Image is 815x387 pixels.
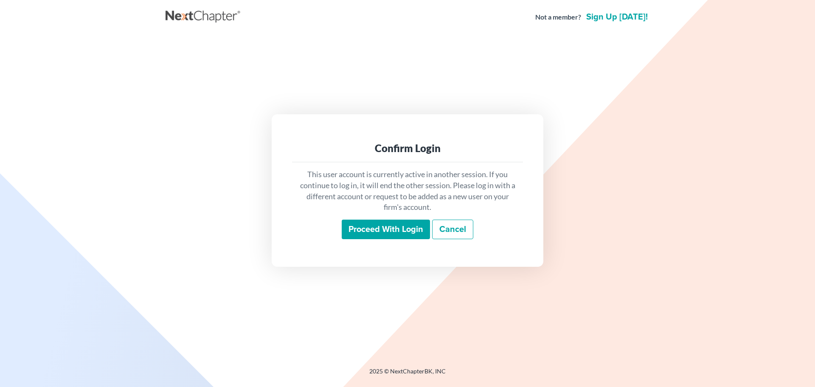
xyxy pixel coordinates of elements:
[299,169,516,213] p: This user account is currently active in another session. If you continue to log in, it will end ...
[432,220,473,239] a: Cancel
[342,220,430,239] input: Proceed with login
[535,12,581,22] strong: Not a member?
[166,367,649,382] div: 2025 © NextChapterBK, INC
[585,13,649,21] a: Sign up [DATE]!
[299,141,516,155] div: Confirm Login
